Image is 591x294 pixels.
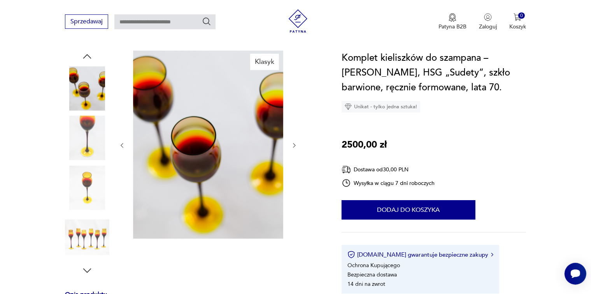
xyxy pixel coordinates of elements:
[342,51,526,95] h1: Komplet kieliszków do szampana – [PERSON_NAME], HSG „Sudety”, szkło barwione, ręcznie formowane, ...
[65,19,108,25] a: Sprzedawaj
[479,23,497,30] p: Zaloguj
[438,13,466,30] button: Patyna B2B
[342,165,435,174] div: Dostawa od 30,00 PLN
[347,280,385,288] li: 14 dni na zwrot
[65,14,108,29] button: Sprzedawaj
[65,116,109,160] img: Zdjęcie produktu Komplet kieliszków do szampana – Zbigniew Horbowy, HSG „Sudety”, szkło barwione,...
[342,101,420,113] div: Unikat - tylko jedna sztuka!
[438,13,466,30] a: Ikona medaluPatyna B2B
[133,51,283,239] img: Zdjęcie produktu Komplet kieliszków do szampana – Zbigniew Horbowy, HSG „Sudety”, szkło barwione,...
[491,253,493,257] img: Ikona strzałki w prawo
[342,137,387,152] p: 2500,00 zł
[347,251,355,259] img: Ikona certyfikatu
[347,271,397,278] li: Bezpieczna dostawa
[449,13,456,22] img: Ikona medalu
[518,12,525,19] div: 0
[514,13,521,21] img: Ikona koszyka
[347,262,400,269] li: Ochrona Kupującego
[65,165,109,210] img: Zdjęcie produktu Komplet kieliszków do szampana – Zbigniew Horbowy, HSG „Sudety”, szkło barwione,...
[345,103,352,110] img: Ikona diamentu
[565,263,586,285] iframe: Smartsupp widget button
[479,13,497,30] button: Zaloguj
[347,251,493,259] button: [DOMAIN_NAME] gwarantuje bezpieczne zakupy
[202,17,211,26] button: Szukaj
[509,13,526,30] button: 0Koszyk
[65,66,109,111] img: Zdjęcie produktu Komplet kieliszków do szampana – Zbigniew Horbowy, HSG „Sudety”, szkło barwione,...
[342,165,351,174] img: Ikona dostawy
[509,23,526,30] p: Koszyk
[342,200,475,220] button: Dodaj do koszyka
[438,23,466,30] p: Patyna B2B
[250,54,279,70] div: Klasyk
[286,9,310,33] img: Patyna - sklep z meblami i dekoracjami vintage
[342,178,435,188] div: Wysyłka w ciągu 7 dni roboczych
[484,13,492,21] img: Ikonka użytkownika
[65,215,109,260] img: Zdjęcie produktu Komplet kieliszków do szampana – Zbigniew Horbowy, HSG „Sudety”, szkło barwione,...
